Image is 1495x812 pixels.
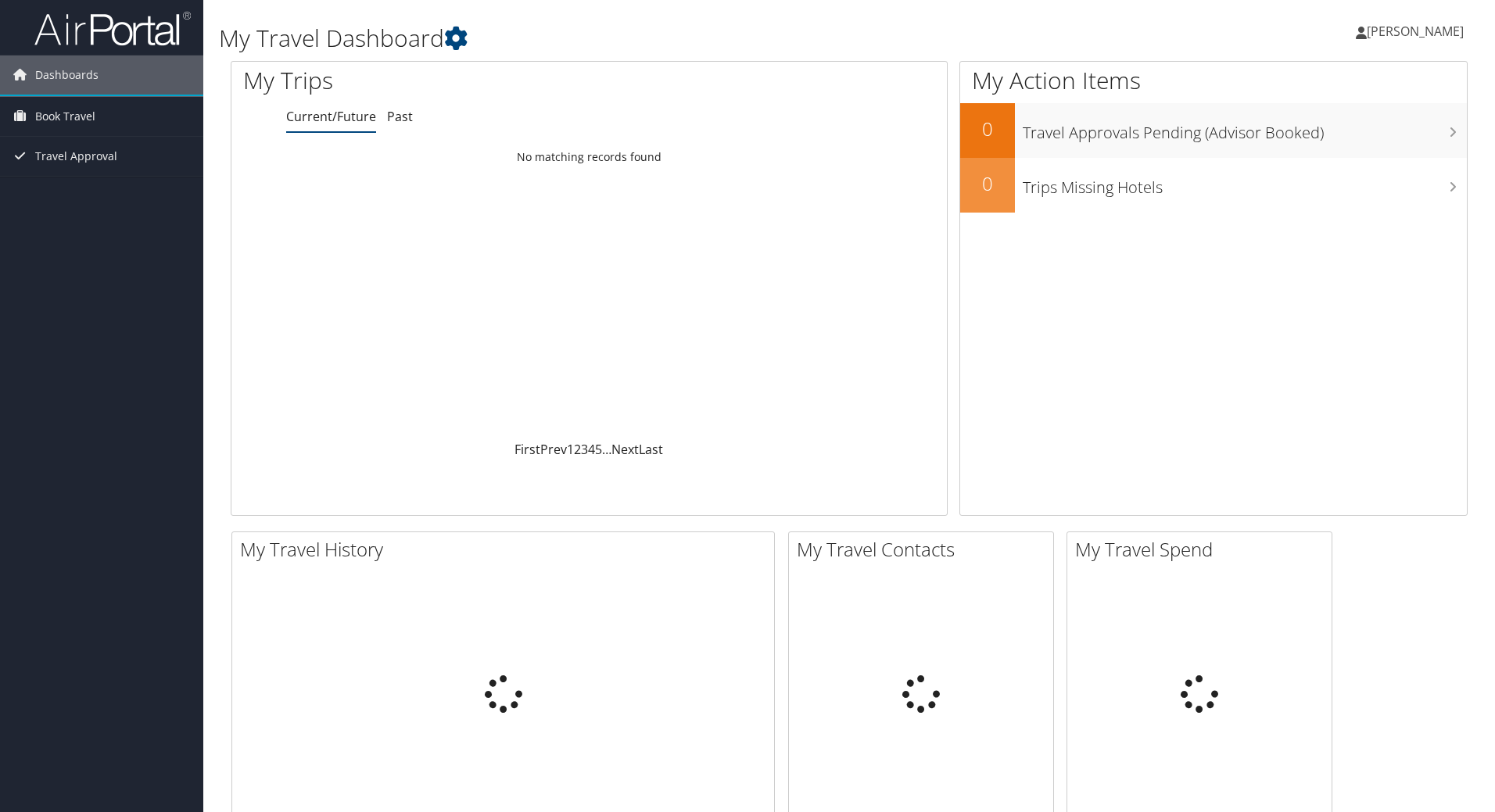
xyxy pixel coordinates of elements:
h2: My Travel Spend [1075,536,1332,563]
a: 1 [567,441,574,458]
a: First [514,441,540,458]
span: Book Travel [35,97,95,136]
h1: My Travel Dashboard [219,22,1059,55]
a: 5 [595,441,602,458]
a: [PERSON_NAME] [1356,8,1479,55]
h2: 0 [960,170,1015,197]
h2: My Travel History [240,536,774,563]
a: 3 [581,441,588,458]
a: Current/Future [286,108,376,125]
span: Travel Approval [35,137,117,176]
span: [PERSON_NAME] [1367,23,1464,40]
a: Last [639,441,663,458]
img: airportal-logo.png [34,10,191,47]
a: 4 [588,441,595,458]
a: Prev [540,441,567,458]
a: 2 [574,441,581,458]
h3: Travel Approvals Pending (Advisor Booked) [1023,114,1467,144]
h3: Trips Missing Hotels [1023,169,1467,199]
a: 0Trips Missing Hotels [960,158,1467,213]
td: No matching records found [231,143,947,171]
h2: My Travel Contacts [797,536,1053,563]
h2: 0 [960,116,1015,142]
span: Dashboards [35,55,99,95]
a: 0Travel Approvals Pending (Advisor Booked) [960,103,1467,158]
h1: My Action Items [960,64,1467,97]
h1: My Trips [243,64,637,97]
span: … [602,441,611,458]
a: Past [387,108,413,125]
a: Next [611,441,639,458]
